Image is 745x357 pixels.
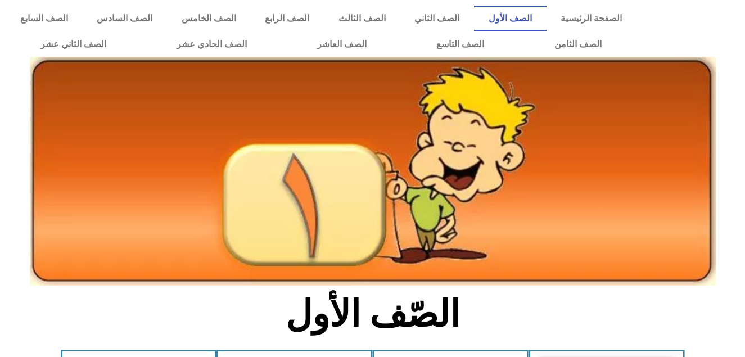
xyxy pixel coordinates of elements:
a: الصف الرابع [251,6,324,31]
a: الصف الخامس [167,6,251,31]
a: الصف السابع [6,6,83,31]
a: الصف الثالث [324,6,400,31]
a: الصف الأول [474,6,547,31]
h2: الصّف الأول [187,292,558,336]
a: الصف الحادي عشر [142,31,282,57]
a: الصف الثاني عشر [6,31,142,57]
a: الصف التاسع [401,31,520,57]
a: الصف العاشر [282,31,401,57]
a: الصف السادس [83,6,168,31]
a: الصفحة الرئيسية [547,6,637,31]
a: الصف الثامن [520,31,637,57]
a: الصف الثاني [400,6,475,31]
